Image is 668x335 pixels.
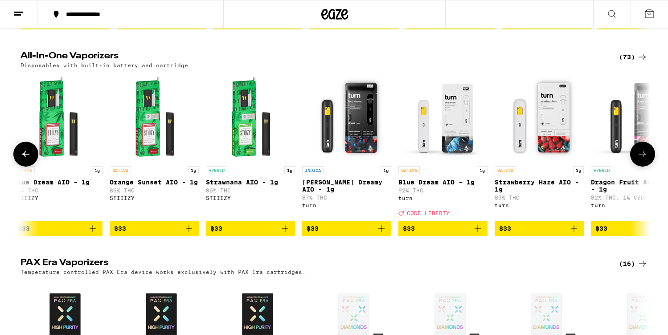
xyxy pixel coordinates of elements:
[92,166,102,174] p: 1g
[398,73,488,221] a: Open page for Blue Dream AIO - 1g from turn
[20,269,306,275] p: Temperature controlled PAX Era device works exclusively with PAX Era cartridges.
[591,166,612,174] p: HYBRID
[495,202,584,208] div: turn
[114,225,126,232] span: $33
[13,188,102,193] p: 91% THC
[302,179,391,193] p: [PERSON_NAME] Dreamy AIO - 1g
[20,258,604,269] h2: PAX Era Vaporizers
[13,195,102,201] div: STIIIZY
[302,202,391,208] div: turn
[110,221,199,236] button: Add to bag
[110,188,199,193] p: 86% THC
[284,166,295,174] p: 1g
[13,73,102,221] a: Open page for Blue Dream AIO - 1g from STIIIZY
[398,73,488,162] img: turn - Blue Dream AIO - 1g
[495,195,584,200] p: 89% THC
[206,179,295,186] p: Strawnana AIO - 1g
[110,195,199,201] div: STIIIZY
[302,221,391,236] button: Add to bag
[398,188,488,193] p: 92% THC
[110,73,199,221] a: Open page for Orange Sunset AIO - 1g from STIIIZY
[403,225,415,232] span: $33
[407,211,450,217] span: CODE LIBERTY
[18,225,30,232] span: $33
[619,258,648,269] a: (16)
[110,179,199,186] p: Orange Sunset AIO - 1g
[495,166,516,174] p: SATIVA
[495,221,584,236] button: Add to bag
[206,221,295,236] button: Add to bag
[302,166,324,174] p: INDICA
[13,166,35,174] p: SATIVA
[20,52,604,62] h2: All-In-One Vaporizers
[188,166,199,174] p: 1g
[5,6,64,13] span: Hi. Need any help?
[302,195,391,200] p: 87% THC
[110,73,199,162] img: STIIIZY - Orange Sunset AIO - 1g
[206,195,295,201] div: STIIIZY
[495,73,584,162] img: turn - Strawberry Haze AIO - 1g
[13,179,102,186] p: Blue Dream AIO - 1g
[398,166,420,174] p: SATIVA
[595,225,607,232] span: $33
[20,62,192,68] p: Disposables with built-in battery and cartridge.
[206,188,295,193] p: 86% THC
[398,179,488,186] p: Blue Dream AIO - 1g
[381,166,391,174] p: 1g
[573,166,584,174] p: 1g
[206,73,295,162] img: STIIIZY - Strawnana AIO - 1g
[206,73,295,221] a: Open page for Strawnana AIO - 1g from STIIIZY
[110,166,131,174] p: SATIVA
[206,166,227,174] p: HYBRID
[495,73,584,221] a: Open page for Strawberry Haze AIO - 1g from turn
[210,225,222,232] span: $33
[398,221,488,236] button: Add to bag
[499,225,511,232] span: $33
[302,73,391,221] a: Open page for Berry Dreamy AIO - 1g from turn
[13,73,102,162] img: STIIIZY - Blue Dream AIO - 1g
[398,195,488,201] div: turn
[13,221,102,236] button: Add to bag
[302,73,391,162] img: turn - Berry Dreamy AIO - 1g
[619,52,648,62] a: (73)
[307,225,319,232] span: $33
[477,166,488,174] p: 1g
[495,179,584,193] p: Strawberry Haze AIO - 1g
